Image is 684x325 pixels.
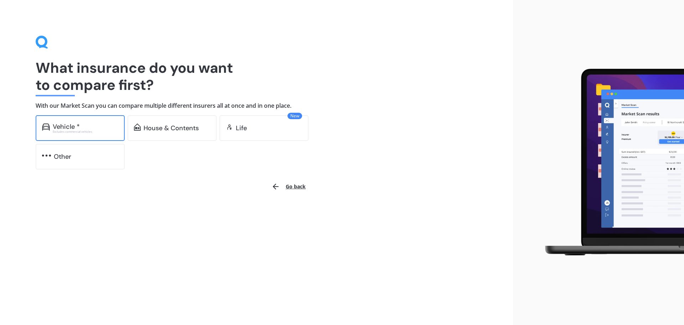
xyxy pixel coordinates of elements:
[54,153,71,160] div: Other
[267,178,310,195] button: Go back
[144,125,199,132] div: House & Contents
[53,130,118,133] div: Excludes commercial vehicles
[134,123,141,131] img: home-and-contents.b802091223b8502ef2dd.svg
[287,113,302,119] span: New
[53,123,80,130] div: Vehicle *
[36,102,477,110] h4: With our Market Scan you can compare multiple different insurers all at once and in one place.
[42,152,51,159] img: other.81dba5aafe580aa69f38.svg
[535,65,684,261] img: laptop.webp
[36,59,477,93] h1: What insurance do you want to compare first?
[236,125,247,132] div: Life
[226,123,233,131] img: life.f720d6a2d7cdcd3ad642.svg
[42,123,50,131] img: car.f15378c7a67c060ca3f3.svg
